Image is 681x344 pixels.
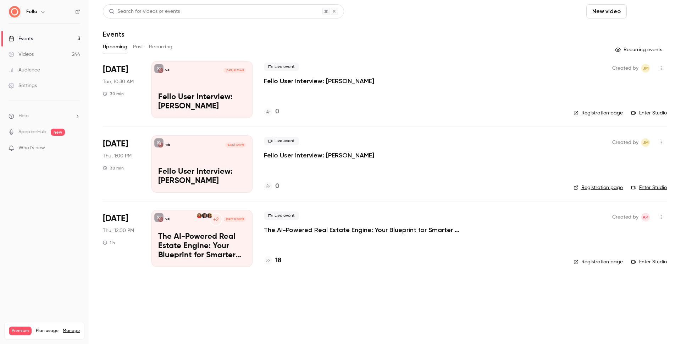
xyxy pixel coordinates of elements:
[612,213,638,221] span: Created by
[103,61,140,118] div: Sep 2 Tue, 10:30 AM (America/New York)
[612,44,667,55] button: Recurring events
[103,152,132,160] span: Thu, 1:00 PM
[225,143,245,147] span: [DATE] 1:00 PM
[643,213,648,221] span: AP
[133,41,143,53] button: Past
[103,91,124,97] div: 30 min
[18,144,45,152] span: What's new
[151,210,253,267] a: The AI-Powered Real Estate Engine: Your Blueprint for Smarter ConversionsFello+2Adam AkerblomTiff...
[586,4,627,18] button: New video
[197,213,202,218] img: Kerry Kleckner
[224,217,245,222] span: [DATE] 12:00 PM
[63,328,80,334] a: Manage
[9,35,33,42] div: Events
[612,138,638,147] span: Created by
[9,66,40,74] div: Audience
[275,182,279,191] h4: 0
[264,63,299,71] span: Live event
[109,8,180,15] div: Search for videos or events
[9,112,80,120] li: help-dropdown-opener
[612,64,638,72] span: Created by
[264,151,374,160] a: Fello User Interview: [PERSON_NAME]
[264,107,279,117] a: 0
[264,182,279,191] a: 0
[264,211,299,220] span: Live event
[574,184,623,191] a: Registration page
[51,129,65,136] span: new
[223,68,245,73] span: [DATE] 10:30 AM
[151,61,253,118] a: Fello User Interview: Buddy BlakeFello[DATE] 10:30 AMFello User Interview: [PERSON_NAME]
[643,64,649,72] span: JM
[275,256,281,265] h4: 18
[165,217,170,221] p: Fello
[641,64,650,72] span: Jamie Muenchen
[103,213,128,224] span: [DATE]
[103,30,124,38] h1: Events
[264,256,281,265] a: 18
[158,167,246,186] p: Fello User Interview: [PERSON_NAME]
[574,258,623,265] a: Registration page
[207,213,212,218] img: Adam Akerblom
[165,143,170,147] p: Fello
[9,51,34,58] div: Videos
[210,213,222,226] div: +2
[641,213,650,221] span: Aayush Panjikar
[264,137,299,145] span: Live event
[18,128,46,136] a: SpeakerHub
[103,165,124,171] div: 30 min
[264,77,374,85] a: Fello User Interview: [PERSON_NAME]
[103,210,140,267] div: Sep 18 Thu, 12:00 PM (America/New York)
[275,107,279,117] h4: 0
[574,109,623,117] a: Registration page
[9,82,37,89] div: Settings
[103,135,140,192] div: Sep 4 Thu, 1:00 PM (America/New York)
[165,69,170,72] p: Fello
[643,138,649,147] span: JM
[202,213,207,218] img: Tiffany Bryant Gelzinis
[103,138,128,150] span: [DATE]
[264,226,477,234] a: The AI-Powered Real Estate Engine: Your Blueprint for Smarter Conversions
[103,41,127,53] button: Upcoming
[103,64,128,75] span: [DATE]
[630,4,667,18] button: Schedule
[26,8,37,15] h6: Fello
[631,258,667,265] a: Enter Studio
[151,135,253,192] a: Fello User Interview: Shannon Biszantz Fello[DATE] 1:00 PMFello User Interview: [PERSON_NAME]
[149,41,173,53] button: Recurring
[72,145,80,151] iframe: Noticeable Trigger
[631,184,667,191] a: Enter Studio
[631,109,667,117] a: Enter Studio
[18,112,29,120] span: Help
[158,232,246,260] p: The AI-Powered Real Estate Engine: Your Blueprint for Smarter Conversions
[9,6,20,17] img: Fello
[158,93,246,111] p: Fello User Interview: [PERSON_NAME]
[641,138,650,147] span: Jamie Muenchen
[103,227,134,234] span: Thu, 12:00 PM
[36,328,59,334] span: Plan usage
[9,327,32,335] span: Premium
[103,78,134,85] span: Tue, 10:30 AM
[103,240,115,246] div: 1 h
